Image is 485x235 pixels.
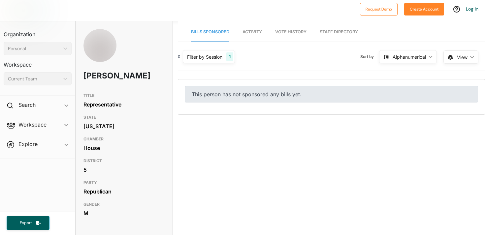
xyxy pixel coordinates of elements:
div: Current Team [8,75,61,82]
h1: [PERSON_NAME] [83,66,132,86]
div: 0 [178,54,180,60]
span: Activity [242,29,262,34]
span: Bills Sponsored [191,29,229,34]
h3: GENDER [83,200,164,208]
div: This person has not sponsored any bills yet. [185,86,478,103]
span: Export [15,220,36,226]
div: House [83,143,164,153]
span: Sort by [360,54,379,60]
div: [US_STATE] [83,121,164,131]
a: Request Demo [360,5,398,12]
h3: DISTRICT [83,157,164,165]
h3: Workspace [4,55,72,70]
h3: Organization [4,25,72,39]
button: Create Account [404,3,444,15]
img: Headshot of Danny Crawford [83,29,116,75]
button: Export [7,216,49,230]
div: Representative [83,100,164,109]
a: Staff Directory [320,23,358,42]
h2: Search [18,101,36,108]
a: Activity [242,23,262,42]
a: Log In [466,6,478,12]
div: 1 [226,52,233,61]
h3: PARTY [83,179,164,187]
div: Alphanumerical [393,53,426,60]
button: Request Demo [360,3,398,15]
div: Personal [8,45,61,52]
h3: STATE [83,113,164,121]
a: Create Account [404,5,444,12]
span: Vote History [275,29,307,34]
div: Republican [83,187,164,196]
div: 5 [83,165,164,175]
span: View [457,54,468,61]
div: M [83,208,164,218]
h3: TITLE [83,92,164,100]
div: Filter by Session [187,53,222,60]
h3: CHAMBER [83,135,164,143]
a: Vote History [275,23,307,42]
a: Bills Sponsored [191,23,229,42]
